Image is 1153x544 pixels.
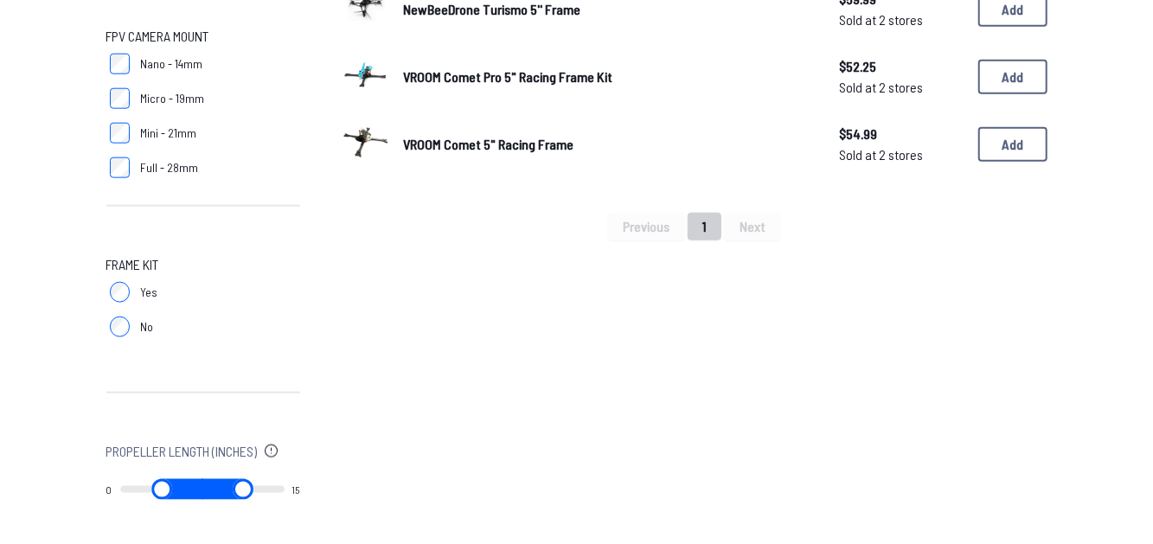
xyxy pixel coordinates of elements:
[404,134,812,155] a: VROOM Comet 5" Racing Frame
[342,50,390,104] a: image
[292,483,300,496] output: 15
[106,26,209,47] span: FPV Camera Mount
[110,282,131,303] input: Yes
[106,441,258,462] span: Propeller Length (Inches)
[110,157,131,178] input: Full - 28mm
[110,123,131,144] input: Mini - 21mm
[840,77,964,98] span: Sold at 2 stores
[106,483,112,496] output: 0
[404,136,574,152] span: VROOM Comet 5" Racing Frame
[840,124,964,144] span: $54.99
[140,90,204,107] span: Micro - 19mm
[342,50,390,99] img: image
[978,60,1047,94] button: Add
[840,56,964,77] span: $52.25
[840,10,964,30] span: Sold at 2 stores
[840,144,964,165] span: Sold at 2 stores
[110,317,131,337] input: No
[404,68,613,85] span: VROOM Comet Pro 5" Racing Frame Kit
[110,88,131,109] input: Micro - 19mm
[342,118,390,171] a: image
[106,254,159,275] span: Frame Kit
[140,284,157,301] span: Yes
[110,54,131,74] input: Nano - 14mm
[140,318,153,336] span: No
[688,213,721,240] button: 1
[140,125,196,142] span: Mini - 21mm
[140,55,202,73] span: Nano - 14mm
[140,159,198,176] span: Full - 28mm
[404,1,581,17] span: NewBeeDrone Turismo 5'' Frame
[978,127,1047,162] button: Add
[404,67,812,87] a: VROOM Comet Pro 5" Racing Frame Kit
[342,118,390,166] img: image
